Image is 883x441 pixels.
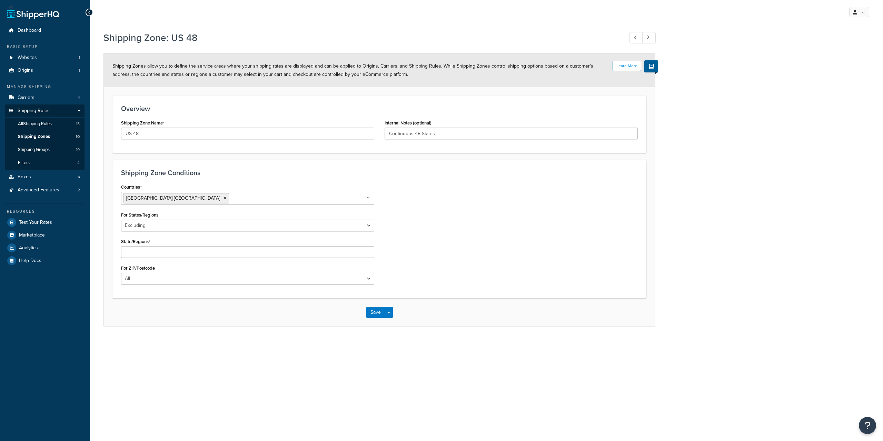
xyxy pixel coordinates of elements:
label: For States/Regions [121,212,158,218]
a: Help Docs [5,254,85,267]
button: Save [366,307,385,318]
span: Carriers [18,95,34,101]
a: Shipping Zones10 [5,130,85,143]
span: 10 [76,134,80,140]
span: Shipping Zones [18,134,50,140]
label: Countries [121,184,142,190]
button: Show Help Docs [644,60,658,72]
div: Manage Shipping [5,84,85,90]
li: Origins [5,64,85,77]
li: Filters [5,157,85,169]
li: Shipping Rules [5,104,85,170]
div: Resources [5,209,85,214]
span: 15 [76,121,80,127]
span: Shipping Zones allow you to define the service areas where your shipping rates are displayed and ... [112,62,593,78]
button: Open Resource Center [859,417,876,434]
a: Shipping Rules [5,104,85,117]
a: Advanced Features2 [5,184,85,197]
span: Analytics [19,245,38,251]
a: Filters4 [5,157,85,169]
label: Shipping Zone Name [121,120,165,126]
li: Advanced Features [5,184,85,197]
span: Dashboard [18,28,41,33]
span: 10 [76,147,80,153]
a: Analytics [5,242,85,254]
button: Learn More [613,61,641,71]
span: Marketplace [19,232,45,238]
span: Origins [18,68,33,73]
h3: Shipping Zone Conditions [121,169,638,177]
span: 4 [77,160,80,166]
a: Test Your Rates [5,216,85,229]
a: Next Record [642,32,656,43]
a: Boxes [5,171,85,183]
a: AllShipping Rules15 [5,118,85,130]
span: Advanced Features [18,187,59,193]
li: Shipping Zones [5,130,85,143]
span: Boxes [18,174,31,180]
label: Internal Notes (optional) [385,120,431,126]
span: 4 [78,95,80,101]
span: Shipping Groups [18,147,50,153]
span: 1 [79,55,80,61]
a: Dashboard [5,24,85,37]
h3: Overview [121,105,638,112]
span: Shipping Rules [18,108,50,114]
h1: Shipping Zone: US 48 [103,31,617,44]
a: Origins1 [5,64,85,77]
a: Websites1 [5,51,85,64]
span: All Shipping Rules [18,121,52,127]
li: Shipping Groups [5,143,85,156]
span: 2 [78,187,80,193]
label: For ZIP/Postcode [121,265,155,271]
li: Websites [5,51,85,64]
a: Previous Record [629,32,643,43]
span: Filters [18,160,30,166]
span: Help Docs [19,258,41,264]
a: Shipping Groups10 [5,143,85,156]
li: Carriers [5,91,85,104]
label: State/Regions [121,239,150,244]
span: Test Your Rates [19,220,52,225]
div: Basic Setup [5,44,85,50]
a: Carriers4 [5,91,85,104]
span: [GEOGRAPHIC_DATA] [GEOGRAPHIC_DATA] [126,194,220,202]
span: Websites [18,55,37,61]
a: Marketplace [5,229,85,241]
span: 1 [79,68,80,73]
